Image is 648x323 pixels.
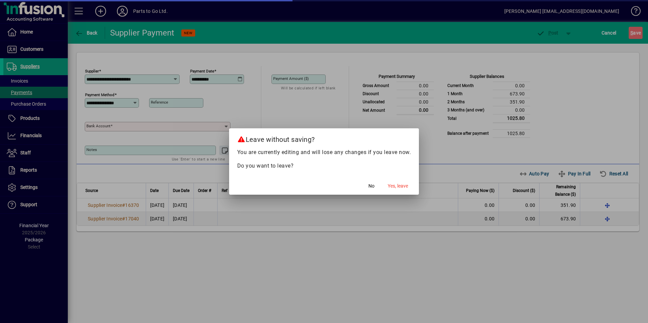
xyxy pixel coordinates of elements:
[229,128,419,148] h2: Leave without saving?
[237,148,411,156] p: You are currently editing and will lose any changes if you leave now.
[368,182,374,190] span: No
[388,182,408,190] span: Yes, leave
[385,180,411,192] button: Yes, leave
[361,180,382,192] button: No
[237,162,411,170] p: Do you want to leave?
